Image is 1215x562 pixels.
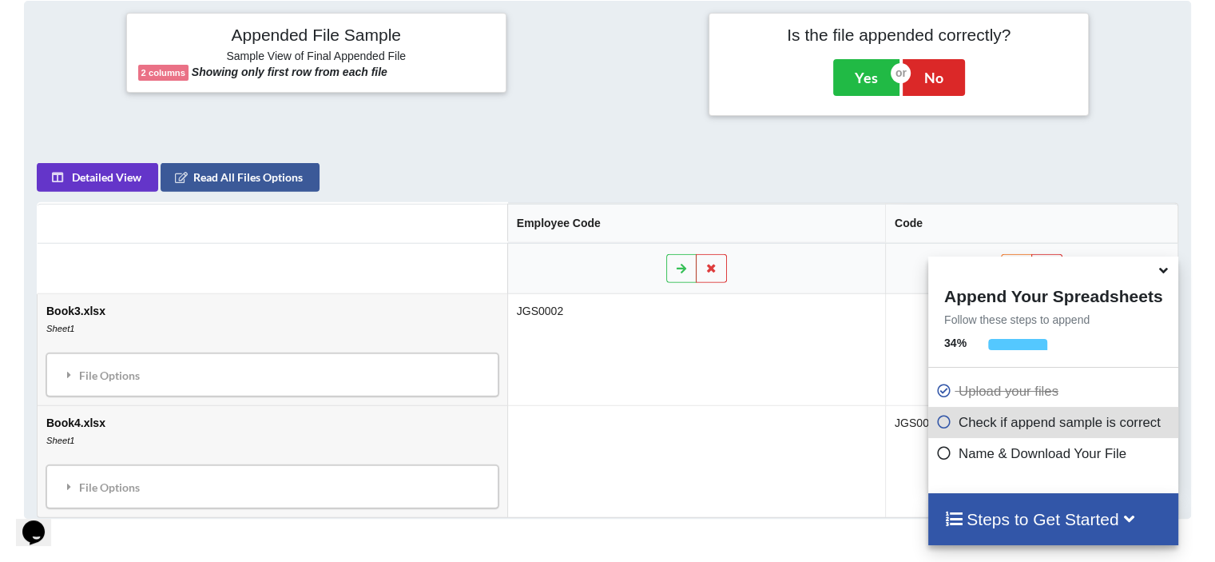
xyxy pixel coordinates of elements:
[51,358,494,392] div: File Options
[936,444,1174,464] p: Name & Download Your File
[138,25,494,47] h4: Appended File Sample
[138,50,494,66] h6: Sample View of Final Appended File
[936,381,1174,401] p: Upload your files
[161,163,320,192] button: Read All Files Options
[507,294,885,405] td: JGS0002
[928,282,1178,306] h4: Append Your Spreadsheets
[928,312,1178,328] p: Follow these steps to append
[46,324,74,333] i: Sheet1
[46,436,74,445] i: Sheet1
[944,509,1162,529] h4: Steps to Get Started
[51,470,494,504] div: File Options
[833,59,899,96] button: Yes
[38,405,507,517] td: Book4.xlsx
[192,66,387,78] b: Showing only first row from each file
[936,413,1174,432] p: Check if append sample is correct
[507,204,885,243] th: Employee Code
[141,68,185,78] b: 2 columns
[37,163,158,192] button: Detailed View
[944,337,967,349] b: 34 %
[903,59,965,96] button: No
[885,405,1177,517] td: JGS0002
[38,294,507,405] td: Book3.xlsx
[885,204,1177,243] th: Code
[721,25,1077,45] h4: Is the file appended correctly?
[16,498,67,546] iframe: chat widget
